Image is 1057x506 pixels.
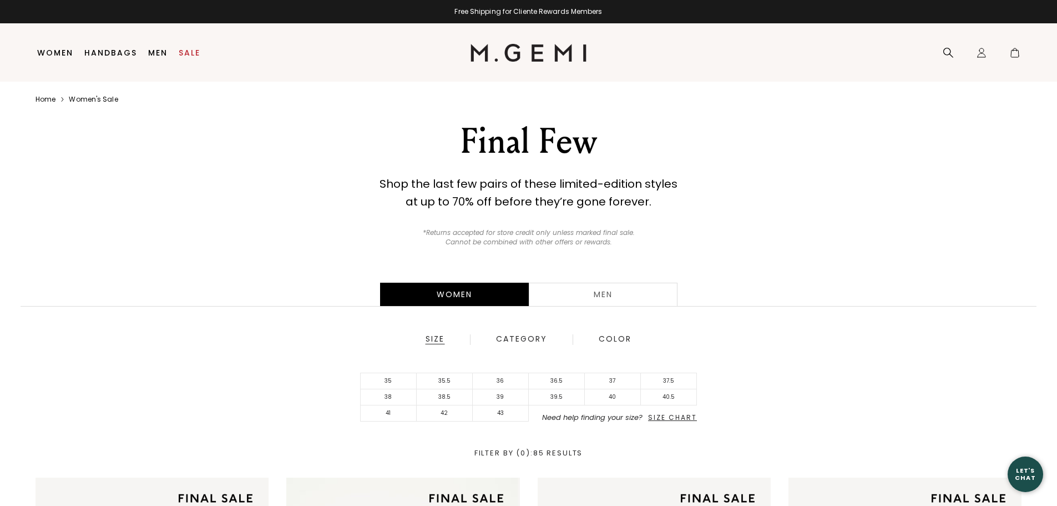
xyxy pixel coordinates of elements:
[529,414,697,422] li: Need help finding your size?
[641,373,697,389] li: 37.5
[417,373,473,389] li: 35.5
[37,48,73,57] a: Women
[473,373,529,389] li: 36
[598,334,632,344] div: Color
[84,48,137,57] a: Handbags
[361,405,417,422] li: 41
[473,389,529,405] li: 39
[1008,467,1043,481] div: Let's Chat
[36,95,55,104] a: Home
[14,449,1043,457] div: Filter By (0) : 85 Results
[473,405,529,422] li: 43
[585,389,641,405] li: 40
[417,405,473,422] li: 42
[529,389,585,405] li: 39.5
[641,389,697,405] li: 40.5
[416,228,641,247] p: *Returns accepted for store credit only unless marked final sale. Cannot be combined with other o...
[417,389,473,405] li: 38.5
[380,283,529,306] div: Women
[148,48,168,57] a: Men
[361,389,417,405] li: 38
[179,48,200,57] a: Sale
[361,373,417,389] li: 35
[648,413,697,422] span: Size Chart
[495,334,548,344] div: Category
[380,176,677,209] strong: Shop the last few pairs of these limited-edition styles at up to 70% off before they’re gone fore...
[529,283,677,306] a: Men
[69,95,118,104] a: Women's sale
[585,373,641,389] li: 37
[425,334,445,344] div: Size
[471,44,586,62] img: M.Gemi
[336,122,721,162] div: Final Few
[529,373,585,389] li: 36.5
